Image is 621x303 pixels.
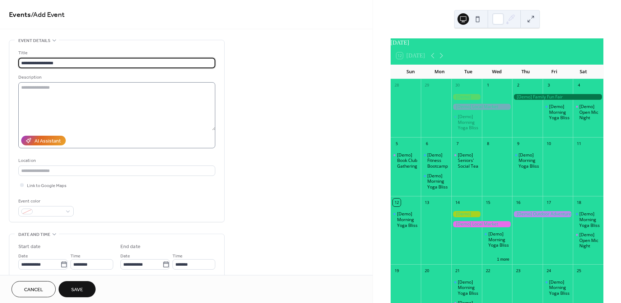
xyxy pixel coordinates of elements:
div: [Demo] Morning Yoga Bliss [458,279,479,296]
span: Event details [18,37,50,45]
div: [Demo] Morning Yoga Bliss [579,211,601,228]
div: 25 [575,267,583,275]
div: [Demo] Open Mic Night [579,104,601,121]
div: Title [18,49,214,57]
button: Cancel [11,281,56,297]
button: AI Assistant [21,136,66,145]
div: [Demo] Outdoor Adventure Day [512,211,573,217]
div: [Demo] Morning Yoga Bliss [427,173,448,190]
div: 11 [575,140,583,148]
span: Save [71,286,83,294]
div: [Demo] Gardening Workshop [451,94,482,100]
span: Time [172,252,183,260]
div: [Demo] Morning Yoga Bliss [421,173,451,190]
div: [Demo] Book Club Gathering [391,152,421,169]
div: 13 [423,199,431,206]
div: Start date [18,243,41,251]
div: Wed [483,65,511,79]
div: Sun [396,65,425,79]
div: 20 [423,267,431,275]
a: Events [9,8,31,22]
div: [Demo] Morning Yoga Bliss [488,231,510,248]
div: [Demo] Seniors' Social Tea [451,152,482,169]
div: 7 [454,140,461,148]
div: 2 [514,81,522,89]
div: 18 [575,199,583,206]
div: 6 [423,140,431,148]
div: 17 [545,199,553,206]
div: Description [18,74,214,81]
div: 4 [575,81,583,89]
div: [Demo] Seniors' Social Tea [458,152,479,169]
div: [Demo] Morning Yoga Bliss [549,279,570,296]
div: Fri [540,65,569,79]
div: Location [18,157,214,164]
div: Mon [425,65,454,79]
span: Cancel [24,286,43,294]
div: [Demo] Family Fun Fair [512,94,603,100]
button: Save [59,281,96,297]
div: Event color [18,197,72,205]
div: [Demo] Morning Yoga Bliss [458,114,479,131]
div: [Demo] Morning Yoga Bliss [451,114,482,131]
span: Date [18,252,28,260]
div: End date [120,243,141,251]
div: [Demo] Local Market [451,104,512,110]
div: 12 [393,199,401,206]
div: [Demo] Morning Yoga Bliss [512,152,543,169]
div: [Demo] Morning Yoga Bliss [397,211,418,228]
div: 5 [393,140,401,148]
div: 23 [514,267,522,275]
div: 1 [484,81,492,89]
div: [Demo] Gardening Workshop [451,211,482,217]
div: 3 [545,81,553,89]
div: [Demo] Local Market [451,221,512,227]
div: [Demo] Morning Yoga Bliss [391,211,421,228]
div: [Demo] Morning Yoga Bliss [543,279,573,296]
div: [Demo] Open Mic Night [579,232,601,249]
div: [Demo] Morning Yoga Bliss [451,279,482,296]
div: Tue [454,65,483,79]
div: [Demo] Book Club Gathering [397,152,418,169]
div: [Demo] Morning Yoga Bliss [543,104,573,121]
div: AI Assistant [34,137,61,145]
div: 22 [484,267,492,275]
div: [Demo] Morning Yoga Bliss [573,211,603,228]
div: 19 [393,267,401,275]
div: [Demo] Fitness Bootcamp [421,152,451,169]
div: [Demo] Morning Yoga Bliss [482,231,512,248]
span: Time [70,252,80,260]
div: 16 [514,199,522,206]
span: Link to Google Maps [27,182,66,190]
div: [Demo] Open Mic Night [573,232,603,249]
div: Thu [511,65,540,79]
div: [Demo] Open Mic Night [573,104,603,121]
span: / Add Event [31,8,65,22]
span: Date [120,252,130,260]
div: 21 [454,267,461,275]
div: [Demo] Fitness Bootcamp [427,152,448,169]
div: 14 [454,199,461,206]
div: [Demo] Morning Yoga Bliss [549,104,570,121]
span: Date and time [18,231,50,238]
div: 30 [454,81,461,89]
div: 24 [545,267,553,275]
div: 9 [514,140,522,148]
div: 28 [393,81,401,89]
div: 29 [423,81,431,89]
button: 1 more [494,256,512,262]
div: [Demo] Morning Yoga Bliss [519,152,540,169]
div: Sat [569,65,598,79]
div: 15 [484,199,492,206]
div: 10 [545,140,553,148]
div: 8 [484,140,492,148]
div: [DATE] [391,38,603,47]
